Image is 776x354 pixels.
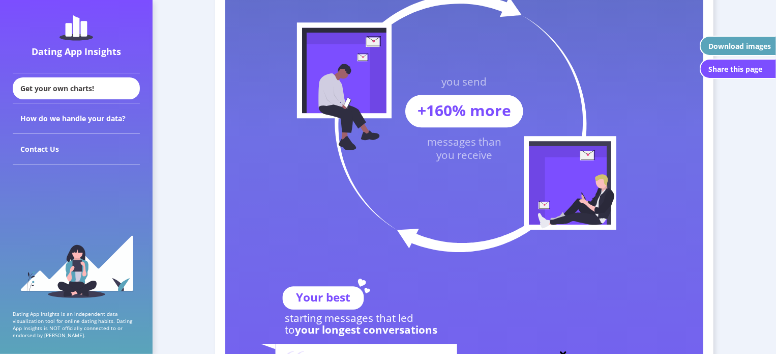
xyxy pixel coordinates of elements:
div: Download images [708,41,771,51]
text: you receive [436,149,492,163]
button: Share this page [700,59,776,79]
div: Share this page [708,64,762,74]
div: Get your own charts! [13,77,140,99]
p: Dating App Insights is an independent data visualization tool for online dating habits. Dating Ap... [13,310,140,339]
button: Download images [700,36,776,56]
text: +160% more [417,100,511,121]
text: starting messages that led [285,312,413,326]
img: dating-app-insights-logo.5abe6921.svg [59,15,93,41]
text: Your best [296,290,350,306]
text: you send [441,75,487,89]
text: messages than [427,135,501,149]
div: Dating App Insights [15,45,137,58]
div: How do we handle your data? [13,103,140,134]
text: to [285,323,437,338]
img: sidebar_girl.91b9467e.svg [19,234,134,298]
tspan: your longest conversations [295,323,437,338]
div: Contact Us [13,134,140,165]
